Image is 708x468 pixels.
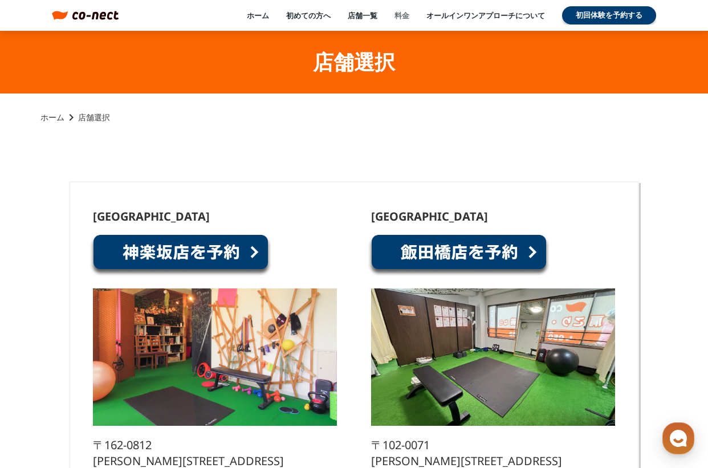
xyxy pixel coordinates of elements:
[75,361,147,390] a: チャット
[247,10,269,21] a: ホーム
[176,379,190,388] span: 設定
[394,10,409,21] a: 料金
[97,379,125,388] span: チャット
[426,10,545,21] a: オールインワンアプローチについて
[40,112,64,123] a: ホーム
[348,10,377,21] a: 店舗一覧
[147,361,219,390] a: 設定
[286,10,331,21] a: 初めての方へ
[29,379,50,388] span: ホーム
[313,48,395,76] h1: 店舗選択
[78,112,110,123] p: 店舗選択
[93,211,210,222] p: [GEOGRAPHIC_DATA]
[3,361,75,390] a: ホーム
[371,211,488,222] p: [GEOGRAPHIC_DATA]
[562,6,656,25] a: 初回体験を予約する
[64,111,78,124] i: keyboard_arrow_right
